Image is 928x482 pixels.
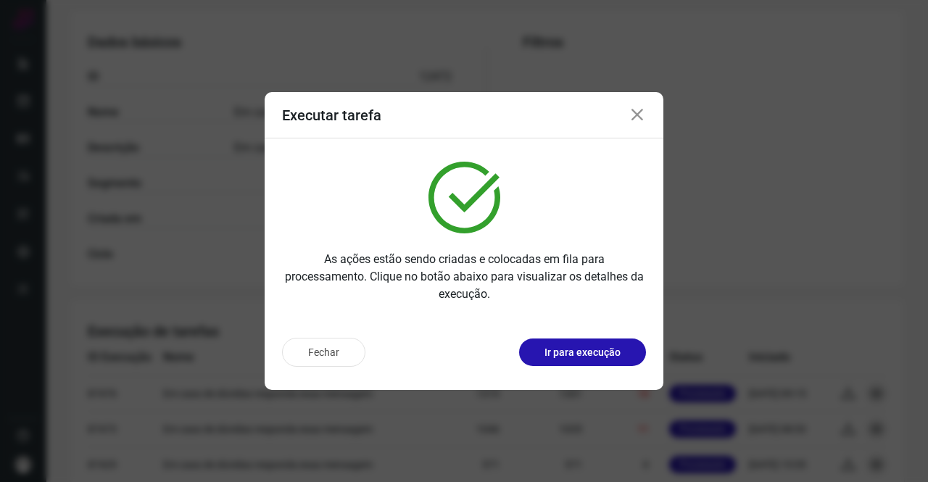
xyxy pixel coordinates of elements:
button: Ir para execução [519,338,646,366]
p: Ir para execução [544,345,621,360]
h3: Executar tarefa [282,107,381,124]
p: As ações estão sendo criadas e colocadas em fila para processamento. Clique no botão abaixo para ... [282,251,646,303]
img: verified.svg [428,162,500,233]
button: Fechar [282,338,365,367]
